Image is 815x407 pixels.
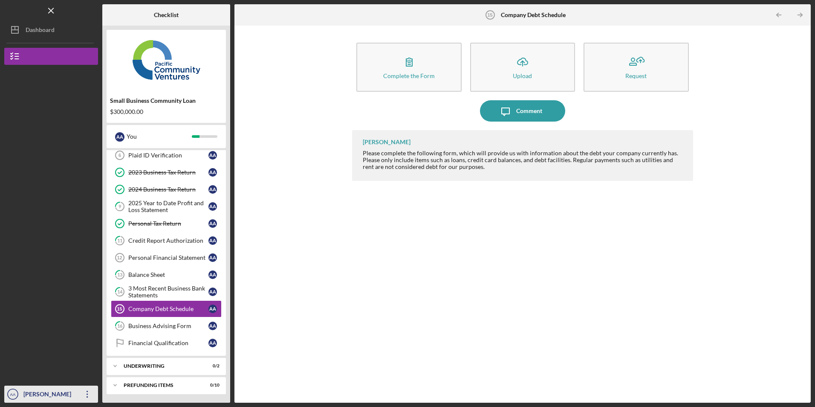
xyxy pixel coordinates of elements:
div: 2025 Year to Date Profit and Loss Statement [128,200,208,213]
a: 92025 Year to Date Profit and Loss StatementAA [111,198,222,215]
div: Company Debt Schedule [128,305,208,312]
a: 2023 Business Tax ReturnAA [111,164,222,181]
div: A A [208,253,217,262]
div: Dashboard [26,21,55,41]
div: 2023 Business Tax Return [128,169,208,176]
div: Prefunding Items [124,383,198,388]
div: A A [208,339,217,347]
text: AA [10,392,16,397]
tspan: 12 [117,255,122,260]
a: 13Balance SheetAA [111,266,222,283]
div: [PERSON_NAME] [363,139,410,145]
button: Request [584,43,688,92]
a: 16Business Advising FormAA [111,317,222,334]
tspan: 13 [117,272,122,278]
div: Small Business Community Loan [110,97,223,104]
div: Credit Report Authorization [128,237,208,244]
div: 0 / 10 [204,383,220,388]
a: 2024 Business Tax ReturnAA [111,181,222,198]
div: $300,000.00 [110,108,223,115]
tspan: 14 [117,289,123,295]
div: A A [208,322,217,330]
tspan: 16 [117,323,123,329]
a: 6Plaid ID VerificationAA [111,147,222,164]
button: Comment [480,100,565,122]
div: A A [208,168,217,177]
div: A A [208,151,217,160]
div: Personal Tax Return [128,220,208,227]
a: 143 Most Recent Business Bank StatementsAA [111,283,222,300]
tspan: 11 [117,238,122,244]
div: Plaid ID Verification [128,152,208,159]
div: You [127,129,192,144]
div: [PERSON_NAME] [21,386,77,405]
a: Financial QualificationAA [111,334,222,352]
div: Personal Financial Statement [128,254,208,261]
div: Complete the Form [383,73,435,79]
button: Complete the Form [356,43,461,92]
div: A A [115,132,124,142]
div: A A [208,185,217,194]
tspan: 9 [118,204,121,209]
div: 0 / 2 [204,363,220,369]
div: A A [208,202,217,211]
div: Please complete the following form, which will provide us with information about the debt your co... [363,150,684,170]
button: Dashboard [4,21,98,38]
b: Company Debt Schedule [501,12,566,18]
div: Comment [516,100,542,122]
img: Product logo [107,34,226,85]
div: A A [208,270,217,279]
tspan: 15 [117,306,122,311]
tspan: 15 [487,12,492,17]
a: 12Personal Financial StatementAA [111,249,222,266]
a: 15Company Debt ScheduleAA [111,300,222,317]
button: Upload [470,43,575,92]
div: A A [208,305,217,313]
div: Upload [513,73,532,79]
tspan: 6 [118,153,121,158]
div: Underwriting [124,363,198,369]
div: Request [625,73,647,79]
div: 2024 Business Tax Return [128,186,208,193]
div: Balance Sheet [128,271,208,278]
a: Personal Tax ReturnAA [111,215,222,232]
div: A A [208,219,217,228]
div: A A [208,288,217,296]
button: AA[PERSON_NAME] [4,386,98,403]
div: Financial Qualification [128,340,208,346]
div: Business Advising Form [128,323,208,329]
a: 11Credit Report AuthorizationAA [111,232,222,249]
div: 3 Most Recent Business Bank Statements [128,285,208,299]
div: A A [208,236,217,245]
b: Checklist [154,12,179,18]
